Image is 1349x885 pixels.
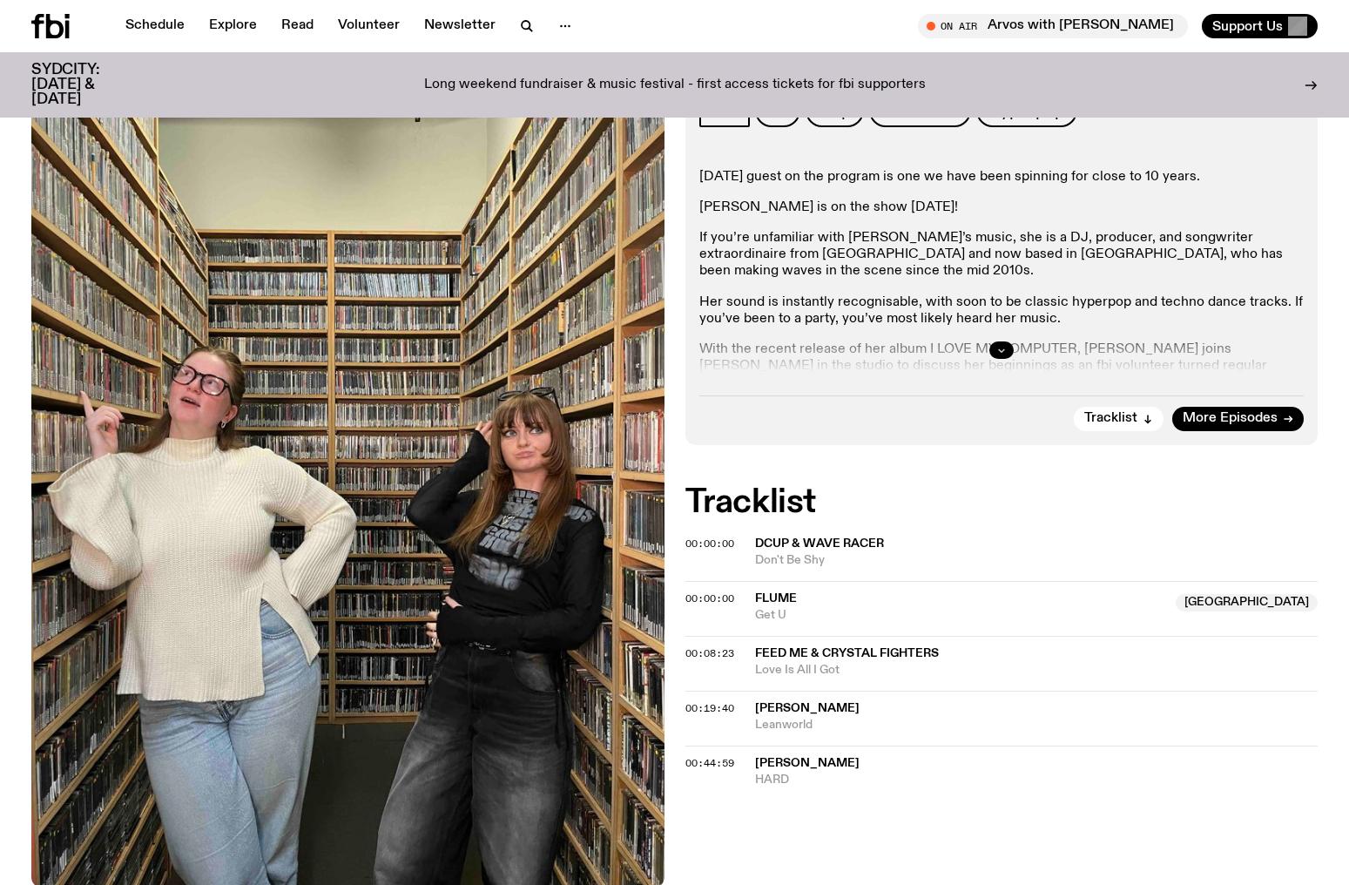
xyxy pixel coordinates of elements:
[685,704,734,713] button: 00:19:40
[685,537,734,551] span: 00:00:00
[1212,18,1283,34] span: Support Us
[685,487,1319,518] h2: Tracklist
[755,552,1319,569] span: Don't Be Shy
[424,78,926,93] p: Long weekend fundraiser & music festival - first access tickets for fbi supporters
[699,169,1305,186] p: [DATE] guest on the program is one we have been spinning for close to 10 years.
[685,756,734,770] span: 00:44:59
[1084,412,1137,425] span: Tracklist
[755,772,1319,788] span: HARD
[1176,594,1318,611] span: [GEOGRAPHIC_DATA]
[755,607,1166,624] span: Get U
[115,14,195,38] a: Schedule
[199,14,267,38] a: Explore
[685,759,734,768] button: 00:44:59
[755,537,884,550] span: DCUP & Wave Racer
[699,294,1305,328] p: Her sound is instantly recognisable, with soon to be classic hyperpop and techno dance tracks. If...
[685,539,734,549] button: 00:00:00
[755,717,1319,733] span: Leanworld
[755,647,939,659] span: Feed Me & Crystal Fighters
[755,592,797,605] span: Flume
[699,230,1305,280] p: If you’re unfamiliar with [PERSON_NAME]’s music, she is a DJ, producer, and songwriter extraordin...
[699,199,1305,216] p: [PERSON_NAME] is on the show [DATE]!
[755,662,1319,679] span: Love Is All I Got
[414,14,506,38] a: Newsletter
[31,63,143,107] h3: SYDCITY: [DATE] & [DATE]
[685,594,734,604] button: 00:00:00
[685,701,734,715] span: 00:19:40
[685,649,734,659] button: 00:08:23
[755,702,860,714] span: [PERSON_NAME]
[327,14,410,38] a: Volunteer
[918,14,1188,38] button: On AirArvos with [PERSON_NAME]
[685,646,734,660] span: 00:08:23
[1074,407,1164,431] button: Tracklist
[1202,14,1318,38] button: Support Us
[685,591,734,605] span: 00:00:00
[271,14,324,38] a: Read
[1172,407,1304,431] a: More Episodes
[1183,412,1278,425] span: More Episodes
[755,757,860,769] span: [PERSON_NAME]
